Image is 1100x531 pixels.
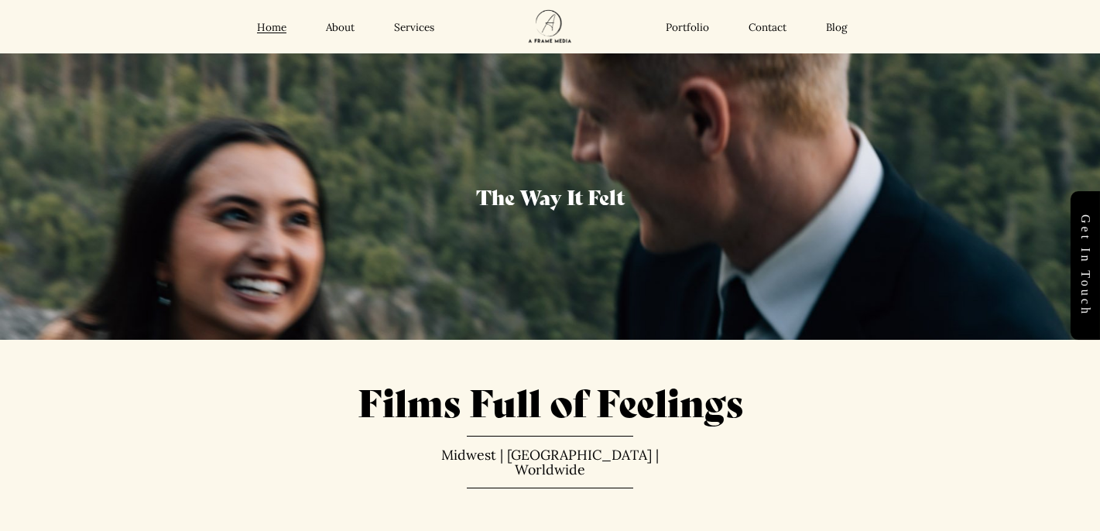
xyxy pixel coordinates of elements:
a: Home [257,21,286,35]
a: Portfolio [666,21,709,35]
a: Services [394,21,434,35]
span: The Way It Felt [476,181,625,211]
a: Blog [826,21,847,35]
a: Get in touch [1071,191,1100,340]
p: Midwest | [GEOGRAPHIC_DATA] | Worldwide [423,447,677,478]
a: Contact [749,21,786,35]
h1: Films Full of Feelings [28,376,1073,425]
a: About [326,21,355,35]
